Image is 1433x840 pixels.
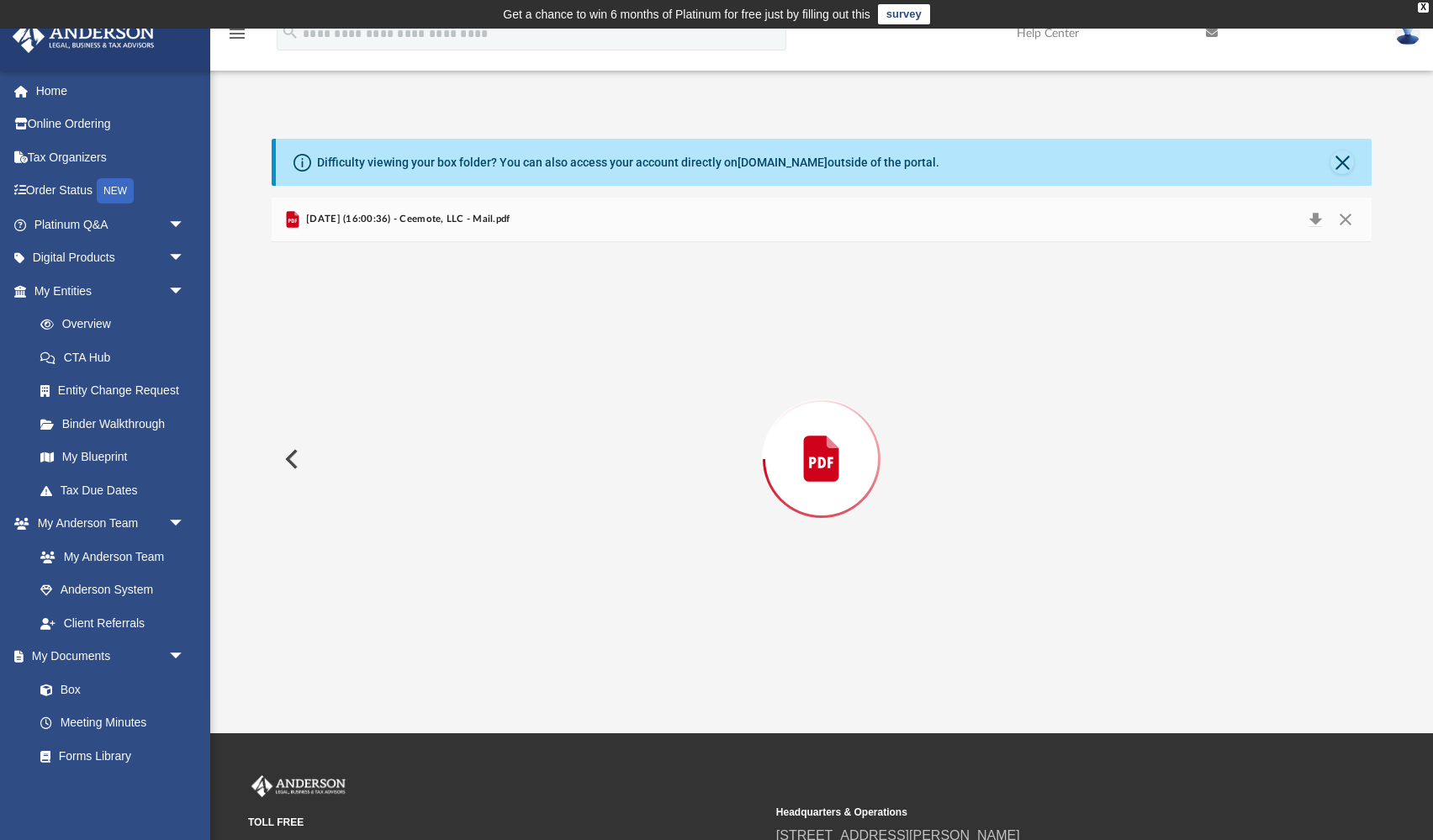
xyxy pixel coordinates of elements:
[168,640,202,674] span: arrow_drop_down
[1300,208,1330,231] button: Download
[12,507,202,541] a: My Anderson Teamarrow_drop_down
[248,815,764,830] small: TOLL FREE
[97,178,134,203] div: NEW
[12,208,210,241] a: Platinum Q&Aarrow_drop_down
[24,773,202,806] a: Notarize
[12,74,210,108] a: Home
[281,23,299,41] i: search
[24,606,202,640] a: Client Referrals
[168,507,202,542] span: arrow_drop_down
[227,32,247,44] a: menu
[12,174,210,209] a: Order StatusNEW
[168,241,202,276] span: arrow_drop_down
[878,4,930,24] a: survey
[24,540,193,573] a: My Anderson Team
[1330,208,1361,231] button: Close
[12,108,210,141] a: Online Ordering
[738,156,828,169] a: [DOMAIN_NAME]
[24,374,210,408] a: Entity Change Request
[248,775,349,797] img: Anderson Advisors Platinum Portal
[12,241,210,275] a: Digital Productsarrow_drop_down
[776,805,1293,820] small: Headquarters & Operations
[1418,3,1429,13] div: close
[168,208,202,242] span: arrow_drop_down
[303,212,510,227] span: [DATE] (16:00:36) - Ceemote, LLC - Mail.pdf
[24,407,210,441] a: Binder Walkthrough
[12,640,202,674] a: My Documentsarrow_drop_down
[24,473,210,507] a: Tax Due Dates
[24,706,202,740] a: Meeting Minutes
[272,436,309,483] button: Previous File
[24,441,202,474] a: My Blueprint
[317,154,939,172] div: Difficulty viewing your box folder? You can also access your account directly on outside of the p...
[1330,151,1354,174] button: Close
[24,308,210,341] a: Overview
[12,140,210,174] a: Tax Organizers
[24,673,193,706] a: Box
[1395,21,1420,45] img: User Pic
[24,573,202,607] a: Anderson System
[272,198,1372,676] div: Preview
[24,739,193,773] a: Forms Library
[227,24,247,44] i: menu
[24,341,210,374] a: CTA Hub
[12,274,210,308] a: My Entitiesarrow_drop_down
[168,274,202,309] span: arrow_drop_down
[503,4,870,24] div: Get a chance to win 6 months of Platinum for free just by filling out this
[8,20,160,53] img: Anderson Advisors Platinum Portal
